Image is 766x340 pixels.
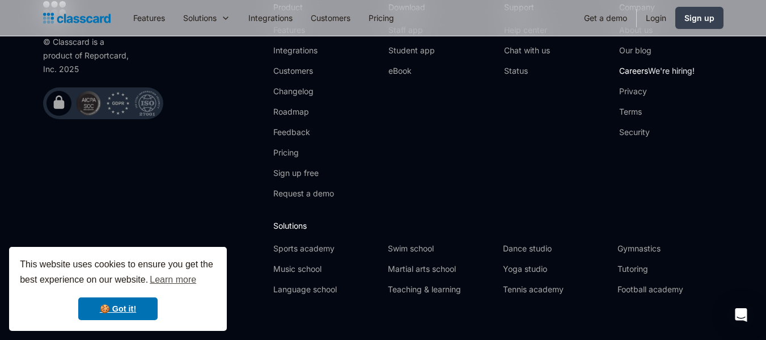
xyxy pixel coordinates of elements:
a: Sign up free [273,167,334,179]
a: Dance studio [503,243,608,254]
a: Our blog [619,45,695,56]
a: dismiss cookie message [78,297,158,320]
a: Security [619,127,695,138]
div: Solutions [174,5,239,31]
a: Sports academy [273,243,379,254]
a: eBook [388,65,435,77]
a: Feedback [273,127,334,138]
span: This website uses cookies to ensure you get the best experience on our website. [20,258,216,288]
a: Tutoring [617,263,723,275]
a: Sign up [675,7,723,29]
a: Tennis academy [503,284,608,295]
div: Open Intercom Messenger [727,301,755,329]
h2: Solutions [273,220,723,232]
a: Integrations [273,45,334,56]
a: Roadmap [273,106,334,117]
a: Martial arts school [388,263,493,275]
a: CareersWe're hiring! [619,65,695,77]
a: Student app [388,45,435,56]
a: Language school [273,284,379,295]
a: Pricing [359,5,403,31]
a: Terms [619,106,695,117]
a: learn more about cookies [148,271,198,288]
a: Privacy [619,86,695,97]
div: Sign up [684,12,714,24]
a: Get a demo [575,5,636,31]
a: Gymnastics [617,243,723,254]
div: Solutions [183,12,217,24]
a: Login [637,5,675,31]
a: Chat with us [504,45,550,56]
a: Football academy [617,284,723,295]
a: Teaching & learning [388,284,493,295]
a: Integrations [239,5,302,31]
a: Features [124,5,174,31]
a: Pricing [273,147,334,158]
span: We're hiring! [648,66,695,75]
a: Status [504,65,550,77]
div: © Classcard is a product of Reportcard, Inc. 2025 [43,35,134,76]
a: Customers [302,5,359,31]
a: home [43,10,111,26]
a: Customers [273,65,334,77]
a: Yoga studio [503,263,608,275]
a: Swim school [388,243,493,254]
a: Music school [273,263,379,275]
a: Changelog [273,86,334,97]
a: Request a demo [273,188,334,199]
div: cookieconsent [9,247,227,331]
